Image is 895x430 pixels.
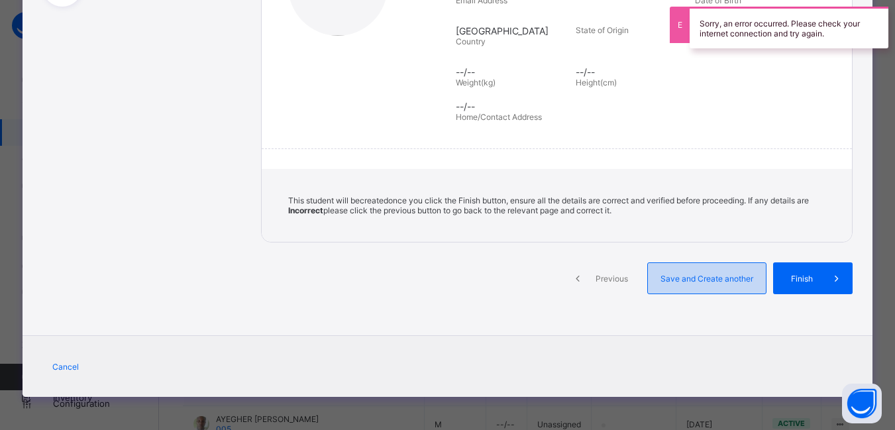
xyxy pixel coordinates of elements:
[288,205,323,215] b: Incorrect
[456,36,486,46] span: Country
[456,25,568,36] span: [GEOGRAPHIC_DATA]
[52,362,79,372] span: Cancel
[456,78,496,87] span: Weight(kg)
[288,195,809,215] span: This student will be created once you click the Finish button, ensure all the details are correct...
[576,25,629,35] span: State of Origin
[658,274,756,284] span: Save and Create another
[842,384,882,423] button: Open asap
[594,274,630,284] span: Previous
[456,66,568,78] span: --/--
[456,112,542,122] span: Home/Contact Address
[690,7,888,48] div: Sorry, an error occurred. Please check your internet connection and try again.
[576,66,688,78] span: --/--
[456,101,832,112] span: --/--
[783,274,821,284] span: Finish
[576,78,617,87] span: Height(cm)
